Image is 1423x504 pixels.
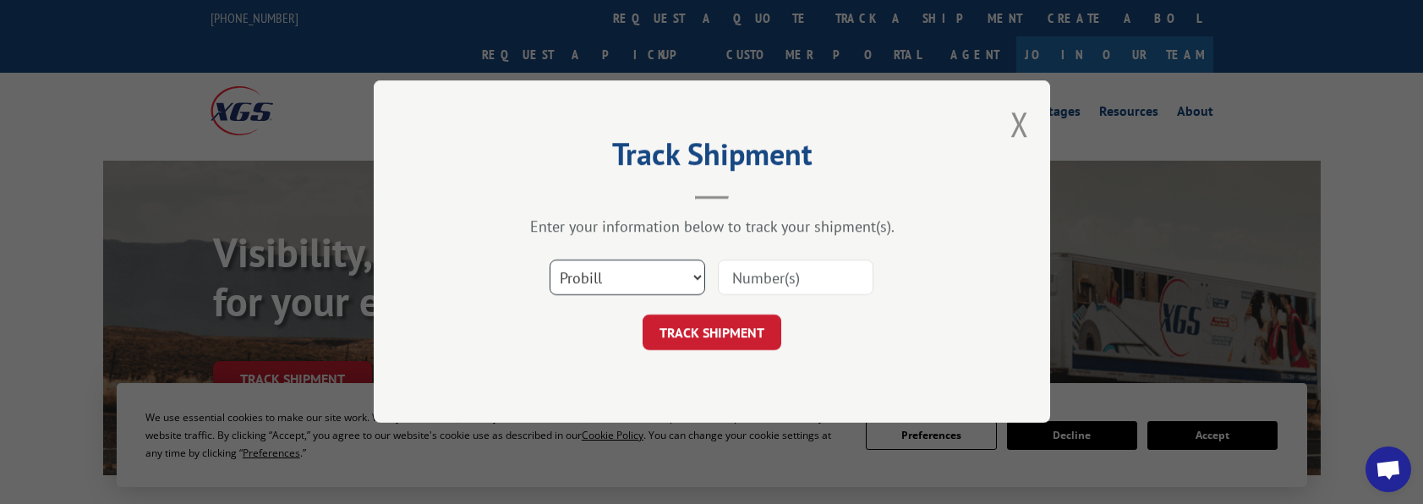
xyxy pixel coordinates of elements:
[458,142,966,174] h2: Track Shipment
[718,260,873,296] input: Number(s)
[1010,101,1029,146] button: Close modal
[458,217,966,237] div: Enter your information below to track your shipment(s).
[643,315,781,351] button: TRACK SHIPMENT
[1366,446,1411,492] div: Open chat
